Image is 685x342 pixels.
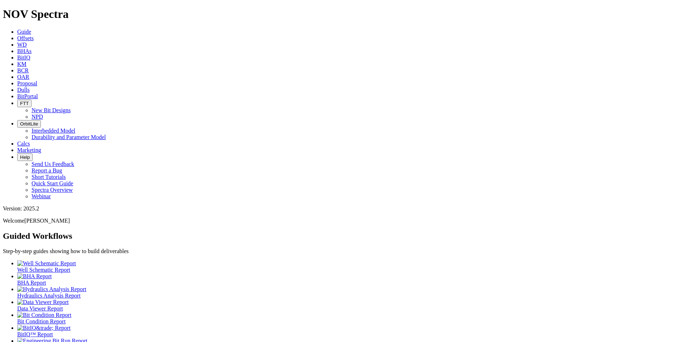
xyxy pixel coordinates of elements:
[32,161,74,167] a: Send Us Feedback
[32,134,106,140] a: Durability and Parameter Model
[17,325,682,337] a: BitIQ&trade; Report BitIQ™ Report
[17,273,682,286] a: BHA Report BHA Report
[17,147,41,153] a: Marketing
[17,299,69,305] img: Data Viewer Report
[32,114,43,120] a: NPD
[17,141,30,147] a: Calcs
[32,128,75,134] a: Interbedded Model
[17,48,32,54] a: BHAs
[20,155,30,160] span: Help
[17,260,76,267] img: Well Schematic Report
[17,61,27,67] a: KM
[17,42,27,48] a: WD
[17,280,46,286] span: BHA Report
[24,218,70,224] span: [PERSON_NAME]
[17,267,70,273] span: Well Schematic Report
[3,205,682,212] div: Version: 2025.2
[32,174,66,180] a: Short Tutorials
[17,331,53,337] span: BitIQ™ Report
[17,273,52,280] img: BHA Report
[17,74,29,80] a: OAR
[3,218,682,224] p: Welcome
[17,100,32,107] button: FTT
[17,260,682,273] a: Well Schematic Report Well Schematic Report
[32,167,62,174] a: Report a Bug
[17,153,33,161] button: Help
[3,231,682,241] h2: Guided Workflows
[17,293,81,299] span: Hydraulics Analysis Report
[17,286,682,299] a: Hydraulics Analysis Report Hydraulics Analysis Report
[17,312,71,318] img: Bit Condition Report
[17,318,66,324] span: Bit Condition Report
[32,180,73,186] a: Quick Start Guide
[20,101,29,106] span: FTT
[17,305,63,312] span: Data Viewer Report
[17,87,30,93] a: Dulls
[17,325,71,331] img: BitIQ&trade; Report
[17,35,34,41] a: Offsets
[32,187,73,193] a: Spectra Overview
[17,120,41,128] button: OrbitLite
[17,29,31,35] a: Guide
[17,286,86,293] img: Hydraulics Analysis Report
[17,312,682,324] a: Bit Condition Report Bit Condition Report
[17,54,30,61] a: BitIQ
[3,248,682,255] p: Step-by-step guides showing how to build deliverables
[17,80,37,86] a: Proposal
[17,93,38,99] a: BitPortal
[3,8,682,21] h1: NOV Spectra
[20,121,38,127] span: OrbitLite
[32,193,51,199] a: Webinar
[17,299,682,312] a: Data Viewer Report Data Viewer Report
[32,107,71,113] a: New Bit Designs
[17,67,29,73] a: BCR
